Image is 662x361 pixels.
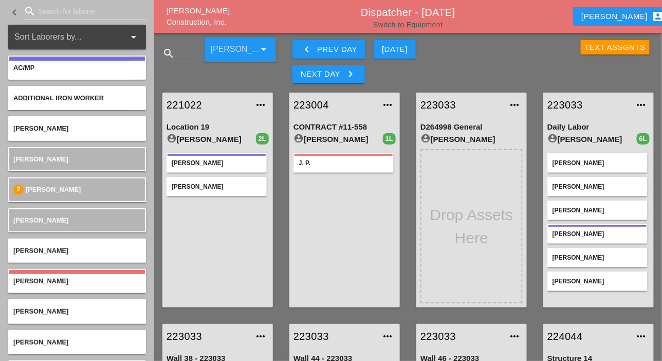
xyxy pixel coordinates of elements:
[553,277,642,286] div: [PERSON_NAME]
[553,158,642,168] div: [PERSON_NAME]
[635,99,648,111] i: more_horiz
[26,186,81,193] span: [PERSON_NAME]
[293,97,375,113] a: 223004
[547,97,629,113] a: 223033
[581,40,650,55] button: Text Assgnts
[374,40,416,59] button: [DATE]
[361,7,455,18] a: Dispatcher - [DATE]
[254,99,267,111] i: more_horiz
[172,182,262,191] div: [PERSON_NAME]
[13,277,68,285] span: [PERSON_NAME]
[38,3,132,20] input: Search for laborer
[381,99,394,111] i: more_horiz
[553,182,642,191] div: [PERSON_NAME]
[293,133,383,146] div: [PERSON_NAME]
[508,330,521,342] i: more_horiz
[383,133,396,145] div: 1L
[292,40,365,59] button: Prev Day
[635,330,648,342] i: more_horiz
[167,97,248,113] a: 221022
[293,133,304,143] i: account_circle
[13,185,24,195] div: 2
[344,68,357,80] i: keyboard_arrow_right
[420,97,502,113] a: 223033
[299,158,389,168] div: J. P.
[127,31,140,43] i: arrow_drop_down
[585,42,646,53] div: Text Assgnts
[167,121,269,133] div: Location 19
[553,253,642,262] div: [PERSON_NAME]
[293,329,375,344] a: 223033
[420,133,523,146] div: [PERSON_NAME]
[553,206,642,215] div: [PERSON_NAME]
[373,21,443,29] a: Switch to Equipment
[24,5,36,17] i: search
[547,133,558,143] i: account_circle
[547,133,637,146] div: [PERSON_NAME]
[420,121,523,133] div: D264998 General
[13,247,68,255] span: [PERSON_NAME]
[547,121,650,133] div: Daily Labor
[13,64,34,71] span: AC/MP
[8,6,21,19] i: keyboard_arrow_left
[508,99,521,111] i: more_horiz
[381,330,394,342] i: more_horiz
[172,158,262,168] div: [PERSON_NAME]
[13,124,68,132] span: [PERSON_NAME]
[292,65,365,83] button: Next Day
[258,43,270,56] i: arrow_drop_down
[293,121,396,133] div: CONTRACT #11-558
[13,338,68,346] span: [PERSON_NAME]
[167,133,256,146] div: [PERSON_NAME]
[13,155,68,163] span: [PERSON_NAME]
[637,133,650,145] div: 6L
[13,308,68,315] span: [PERSON_NAME]
[167,133,177,143] i: account_circle
[553,229,642,239] div: [PERSON_NAME]
[13,94,104,102] span: Additional Iron Worker
[13,216,68,224] span: [PERSON_NAME]
[162,47,175,60] i: search
[420,329,502,344] a: 223033
[301,43,357,56] div: Prev Day
[256,133,269,145] div: 2L
[420,133,431,143] i: account_circle
[301,43,313,56] i: keyboard_arrow_left
[382,44,408,56] div: [DATE]
[547,329,629,344] a: 224044
[167,329,248,344] a: 223033
[167,6,230,27] a: [PERSON_NAME] Construction, Inc.
[254,330,267,342] i: more_horiz
[301,68,357,80] div: Next Day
